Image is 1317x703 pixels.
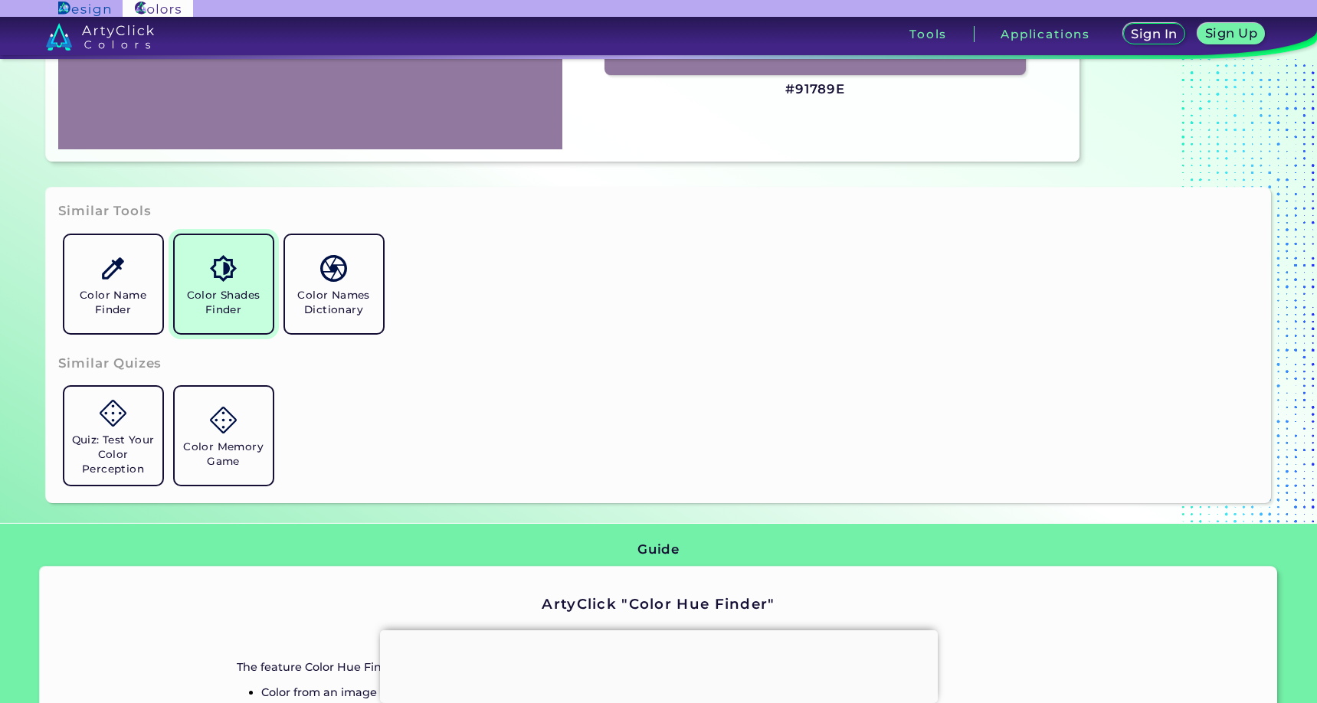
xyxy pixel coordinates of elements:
[210,255,237,282] img: icon_color_shades.svg
[210,407,237,433] img: icon_game.svg
[70,433,156,476] h5: Quiz: Test Your Color Perception
[291,288,377,317] h5: Color Names Dictionary
[100,255,126,282] img: icon_color_name_finder.svg
[1126,25,1182,44] a: Sign In
[1207,28,1255,39] h5: Sign Up
[237,633,1079,652] p: Inputs
[58,229,169,339] a: Color Name Finder
[279,229,389,339] a: Color Names Dictionary
[58,355,162,373] h3: Similar Quizes
[58,381,169,491] a: Quiz: Test Your Color Perception
[1133,28,1174,40] h5: Sign In
[261,683,1079,701] p: Color from an image or a photo
[785,80,845,99] h3: #91789E
[70,288,156,317] h5: Color Name Finder
[320,255,347,282] img: icon_color_names_dictionary.svg
[169,381,279,491] a: Color Memory Game
[181,288,267,317] h5: Color Shades Finder
[237,658,1079,676] p: The feature Color Hue Finder provides the hue composition of a color. It finds a color hue for th...
[380,630,938,699] iframe: Advertisement
[58,2,110,16] img: ArtyClick Design logo
[1001,28,1090,40] h3: Applications
[46,23,154,51] img: logo_artyclick_colors_white.svg
[169,229,279,339] a: Color Shades Finder
[100,400,126,427] img: icon_game.svg
[237,594,1079,614] h2: ArtyClick "Color Hue Finder"
[181,440,267,469] h5: Color Memory Game
[1201,25,1262,44] a: Sign Up
[637,541,680,559] h3: Guide
[909,28,947,40] h3: Tools
[58,202,152,221] h3: Similar Tools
